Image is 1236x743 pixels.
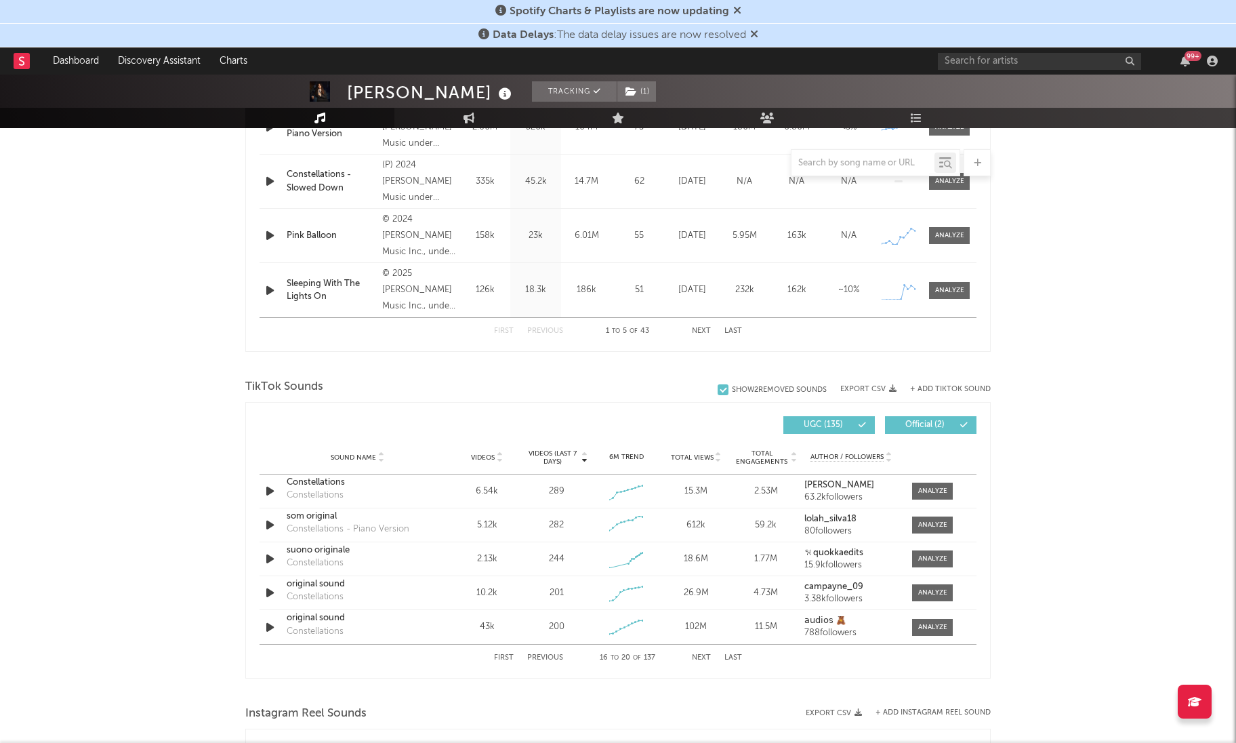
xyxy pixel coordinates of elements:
button: + Add TikTok Sound [910,386,991,393]
span: Spotify Charts & Playlists are now updating [510,6,729,17]
span: Total Engagements [735,449,789,466]
div: 186k [564,283,609,297]
div: [PERSON_NAME] [347,81,515,104]
span: to [612,328,620,334]
button: + Add Instagram Reel Sound [876,709,991,717]
div: 3.38k followers [804,595,899,604]
a: [PERSON_NAME] [804,481,899,490]
button: Previous [527,654,563,662]
div: 612k [665,519,728,532]
span: Sound Name [331,454,376,462]
div: 23k [514,229,558,243]
span: Instagram Reel Sounds [245,706,367,722]
div: © 2025 [PERSON_NAME] Music Inc., under exclusive license to Warner Music Canada Co. [382,266,456,315]
span: Videos [471,454,495,462]
div: (P) 2024 [PERSON_NAME] Music under exclusive license to Arista Records, a division of Sony Music ... [382,157,456,206]
div: 55 [615,229,663,243]
input: Search by song name or URL [791,158,934,169]
div: 1.77M [735,553,798,566]
div: som original [287,510,428,523]
div: Constellations [287,557,344,570]
div: Show 2 Removed Sounds [732,386,827,395]
div: 6M Trend [595,452,658,462]
span: ( 1 ) [617,81,657,102]
div: Constellations - Piano Version [287,523,409,536]
div: 10.2k [455,586,518,600]
div: 51 [615,283,663,297]
div: 18.3k [514,283,558,297]
div: 45.2k [514,175,558,188]
span: of [633,655,641,661]
div: 5.95M [722,229,767,243]
button: Last [724,327,742,335]
a: 𐙚quokkaedits [804,548,899,558]
div: 15.3M [665,485,728,498]
a: Discovery Assistant [108,47,210,75]
button: + Add TikTok Sound [897,386,991,393]
span: Total Views [671,454,714,462]
div: 335k [463,175,507,188]
button: UGC(135) [783,416,875,434]
div: 244 [549,553,564,566]
button: First [494,327,514,335]
div: 162k [774,283,819,297]
a: lolah_silva18 [804,515,899,524]
button: (1) [617,81,656,102]
div: © 2024 [PERSON_NAME] Music Inc., under exclusive license to Warner Music Canada Co. [382,212,456,260]
a: suono originale [287,544,428,557]
div: 282 [549,519,564,532]
button: 99+ [1180,56,1190,66]
a: 𝖺𝗎𝖽𝗂𝗈𝗌 🧸ྀི [804,616,899,626]
span: to [611,655,619,661]
a: original sound [287,578,428,591]
div: 200 [549,620,564,634]
div: 15.9k followers [804,561,899,570]
div: 62 [615,175,663,188]
div: 1 5 43 [590,323,665,340]
span: : The data delay issues are now resolved [493,30,746,41]
span: Videos (last 7 days) [525,449,580,466]
div: 2.53M [735,485,798,498]
input: Search for artists [938,53,1141,70]
div: 26.9M [665,586,728,600]
div: 14.7M [564,175,609,188]
div: + Add Instagram Reel Sound [862,709,991,717]
div: 11.5M [735,620,798,634]
a: Constellations - Slowed Down [287,168,375,195]
div: 99 + [1184,51,1201,61]
strong: campayne_09 [804,582,863,591]
div: Constellations [287,476,428,489]
a: original sound [287,611,428,625]
a: Dashboard [43,47,108,75]
div: 43k [455,620,518,634]
div: 59.2k [735,519,798,532]
span: Dismiss [733,6,741,17]
div: 163k [774,229,819,243]
a: Charts [210,47,257,75]
div: N/A [826,229,871,243]
div: 4.73M [735,586,798,600]
button: Export CSV [840,385,897,393]
span: Author / Followers [810,453,884,462]
div: N/A [722,175,767,188]
div: 158k [463,229,507,243]
button: First [494,654,514,662]
span: UGC ( 135 ) [792,421,854,429]
div: 63.2k followers [804,493,899,502]
button: Last [724,654,742,662]
div: [DATE] [669,229,715,243]
div: 5.12k [455,519,518,532]
div: Constellations [287,489,344,502]
div: Constellations [287,625,344,639]
a: Pink Balloon [287,229,375,243]
strong: [PERSON_NAME] [804,481,874,489]
div: 201 [550,586,564,600]
div: 80 followers [804,527,899,536]
button: Official(2) [885,416,976,434]
span: of [630,328,638,334]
